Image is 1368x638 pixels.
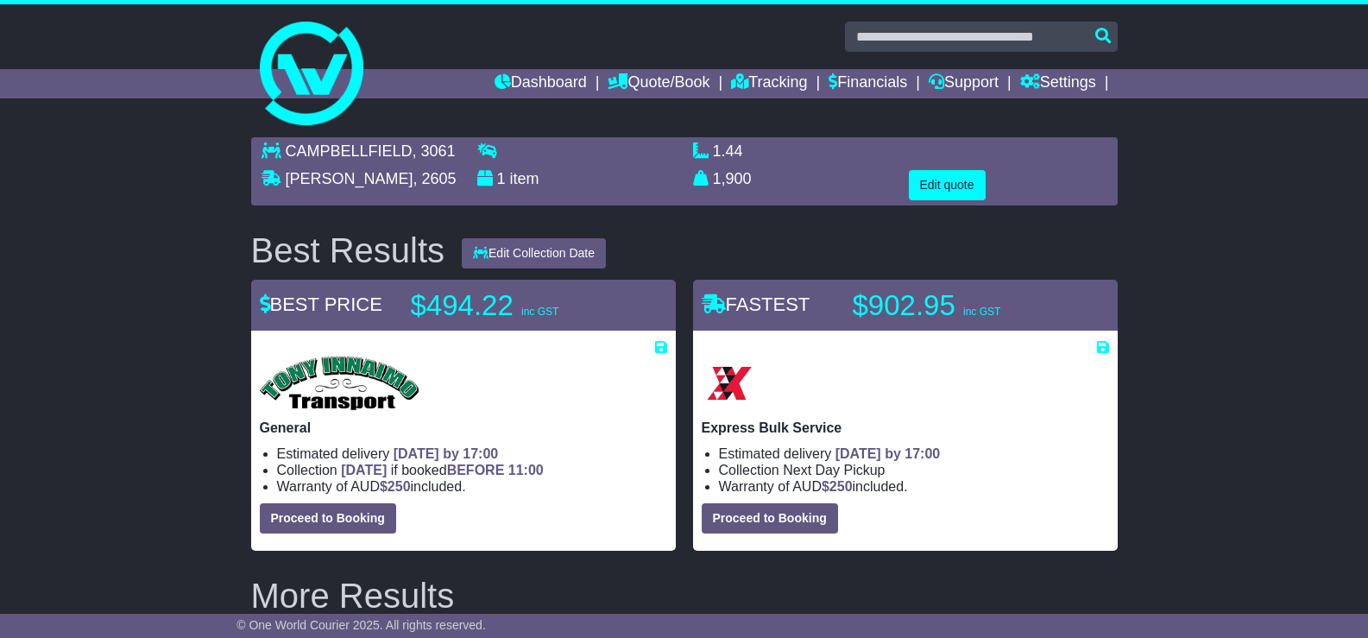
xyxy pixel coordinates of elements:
[286,142,413,160] span: CAMPBELLFIELD
[713,170,752,187] span: 1,900
[277,478,667,495] li: Warranty of AUD included.
[388,479,411,494] span: 250
[508,463,544,477] span: 11:00
[835,446,941,461] span: [DATE] by 17:00
[829,69,907,98] a: Financials
[929,69,999,98] a: Support
[963,306,1000,318] span: inc GST
[783,463,885,477] span: Next Day Pickup
[497,170,506,187] span: 1
[341,463,387,477] span: [DATE]
[413,142,456,160] span: , 3061
[731,69,807,98] a: Tracking
[260,356,419,411] img: Tony Innaimo Transport: General
[495,69,587,98] a: Dashboard
[702,356,757,411] img: Border Express: Express Bulk Service
[853,288,1069,323] p: $902.95
[286,170,413,187] span: [PERSON_NAME]
[702,503,838,534] button: Proceed to Booking
[277,445,667,462] li: Estimated delivery
[608,69,709,98] a: Quote/Book
[510,170,539,187] span: item
[822,479,853,494] span: $
[521,306,558,318] span: inc GST
[702,420,1109,436] p: Express Bulk Service
[260,294,382,315] span: BEST PRICE
[251,577,1118,615] h2: More Results
[702,294,810,315] span: FASTEST
[713,142,743,160] span: 1.44
[277,462,667,478] li: Collection
[236,618,486,632] span: © One World Courier 2025. All rights reserved.
[411,288,627,323] p: $494.22
[260,503,396,534] button: Proceed to Booking
[341,463,543,477] span: if booked
[394,446,499,461] span: [DATE] by 17:00
[243,231,454,269] div: Best Results
[462,238,606,268] button: Edit Collection Date
[719,445,1109,462] li: Estimated delivery
[719,478,1109,495] li: Warranty of AUD included.
[909,170,986,200] button: Edit quote
[380,479,411,494] span: $
[413,170,457,187] span: , 2605
[1020,69,1096,98] a: Settings
[719,462,1109,478] li: Collection
[829,479,853,494] span: 250
[447,463,505,477] span: BEFORE
[260,420,667,436] p: General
